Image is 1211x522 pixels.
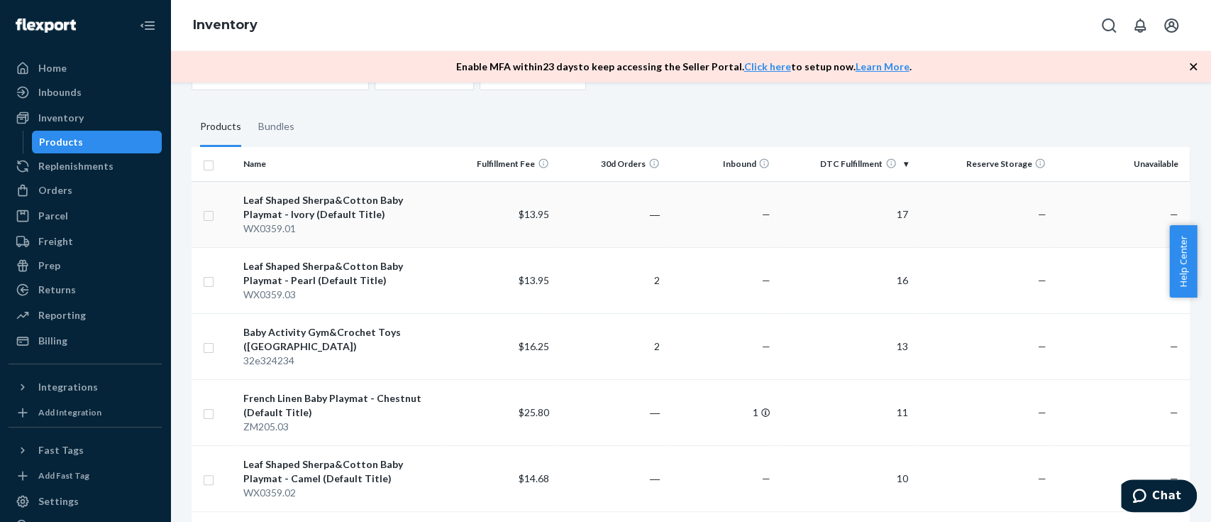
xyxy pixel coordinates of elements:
div: Baby Activity Gym&Crochet Toys ([GEOGRAPHIC_DATA]) [243,325,439,354]
span: $13.95 [519,274,549,286]
div: Billing [38,334,67,348]
a: Replenishments [9,155,162,178]
div: Inbounds [38,85,82,99]
div: Products [200,107,241,147]
a: Parcel [9,205,162,227]
button: Integrations [9,376,162,398]
span: $25.80 [519,406,549,418]
iframe: Opens a widget where you can chat to one of our agents [1121,479,1197,515]
img: Flexport logo [16,18,76,33]
a: Home [9,57,162,80]
div: French Linen Baby Playmat - Chestnut (Default Title) [243,391,439,420]
a: Products [32,131,162,153]
div: Bundles [258,107,294,147]
span: $13.95 [519,208,549,220]
span: $16.25 [519,340,549,352]
td: ― [555,181,665,247]
div: Products [39,135,83,149]
div: Returns [38,283,76,297]
th: Reserve Storage [914,147,1052,181]
div: Inventory [38,111,84,125]
a: Add Integration [9,404,162,421]
div: Reporting [38,308,86,322]
a: Orders [9,179,162,202]
button: Open Search Box [1095,11,1123,40]
div: WX0359.02 [243,486,439,500]
div: Settings [38,494,79,509]
span: — [1037,406,1046,418]
div: Orders [38,183,72,197]
span: — [1037,208,1046,220]
span: — [1170,472,1178,484]
a: Settings [9,490,162,513]
div: Leaf Shaped Sherpa&Cotton Baby Playmat - Ivory (Default Title) [243,193,439,222]
div: Leaf Shaped Sherpa&Cotton Baby Playmat - Pearl (Default Title) [243,259,439,288]
th: Unavailable [1051,147,1190,181]
span: — [761,340,770,352]
a: Learn More [856,60,909,72]
a: Add Fast Tag [9,467,162,484]
a: Inventory [9,107,162,129]
a: Billing [9,330,162,352]
th: 30d Orders [555,147,665,181]
a: Prep [9,254,162,277]
button: Help Center [1169,225,1197,298]
div: 32e324234 [243,354,439,368]
div: Integrations [38,380,98,394]
span: — [1170,208,1178,220]
div: WX0359.01 [243,222,439,236]
button: Open account menu [1157,11,1185,40]
th: Fulfillment Fee [445,147,555,181]
span: $14.68 [519,472,549,484]
a: Inbounds [9,81,162,104]
span: — [1037,274,1046,286]
div: Leaf Shaped Sherpa&Cotton Baby Playmat - Camel (Default Title) [243,457,439,486]
div: Parcel [38,209,68,223]
span: — [1170,340,1178,352]
td: 11 [775,379,914,445]
span: — [761,472,770,484]
td: 10 [775,445,914,511]
div: Replenishments [38,159,114,173]
ol: breadcrumbs [182,5,269,46]
td: 17 [775,181,914,247]
a: Click here [744,60,791,72]
div: Fast Tags [38,443,84,457]
div: Prep [38,259,60,273]
span: — [761,208,770,220]
div: Add Fast Tag [38,469,89,482]
div: Home [38,61,67,75]
td: 1 [665,379,776,445]
td: ― [555,379,665,445]
td: ― [555,445,665,511]
td: 2 [555,247,665,313]
button: Close Navigation [133,11,162,40]
th: DTC Fulfillment [775,147,914,181]
td: 13 [775,313,914,379]
span: — [1037,340,1046,352]
a: Inventory [193,17,258,33]
a: Reporting [9,304,162,327]
div: Freight [38,234,73,249]
div: Add Integration [38,406,101,418]
a: Freight [9,230,162,253]
button: Open notifications [1126,11,1154,40]
span: — [1170,406,1178,418]
span: — [761,274,770,286]
button: Fast Tags [9,439,162,462]
a: Returns [9,278,162,301]
div: WX0359.03 [243,288,439,302]
th: Name [238,147,445,181]
th: Inbound [665,147,776,181]
td: 16 [775,247,914,313]
span: — [1037,472,1046,484]
div: ZM205.03 [243,420,439,434]
p: Enable MFA within 23 days to keep accessing the Seller Portal. to setup now. . [456,60,912,74]
td: 2 [555,313,665,379]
